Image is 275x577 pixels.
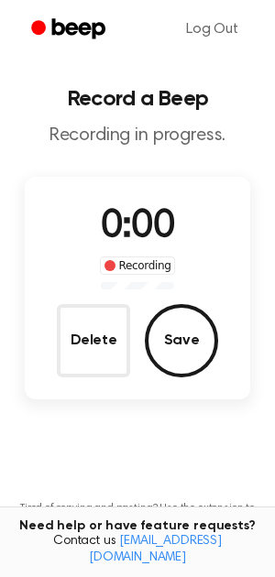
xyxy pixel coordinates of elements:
[101,208,174,246] span: 0:00
[18,12,122,48] a: Beep
[11,534,264,566] span: Contact us
[89,535,222,564] a: [EMAIL_ADDRESS][DOMAIN_NAME]
[145,304,218,377] button: Save Audio Record
[100,256,176,275] div: Recording
[15,125,260,147] p: Recording in progress.
[168,7,257,51] a: Log Out
[15,502,260,529] p: Tired of copying and pasting? Use the extension to automatically insert your recordings.
[15,88,260,110] h1: Record a Beep
[57,304,130,377] button: Delete Audio Record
